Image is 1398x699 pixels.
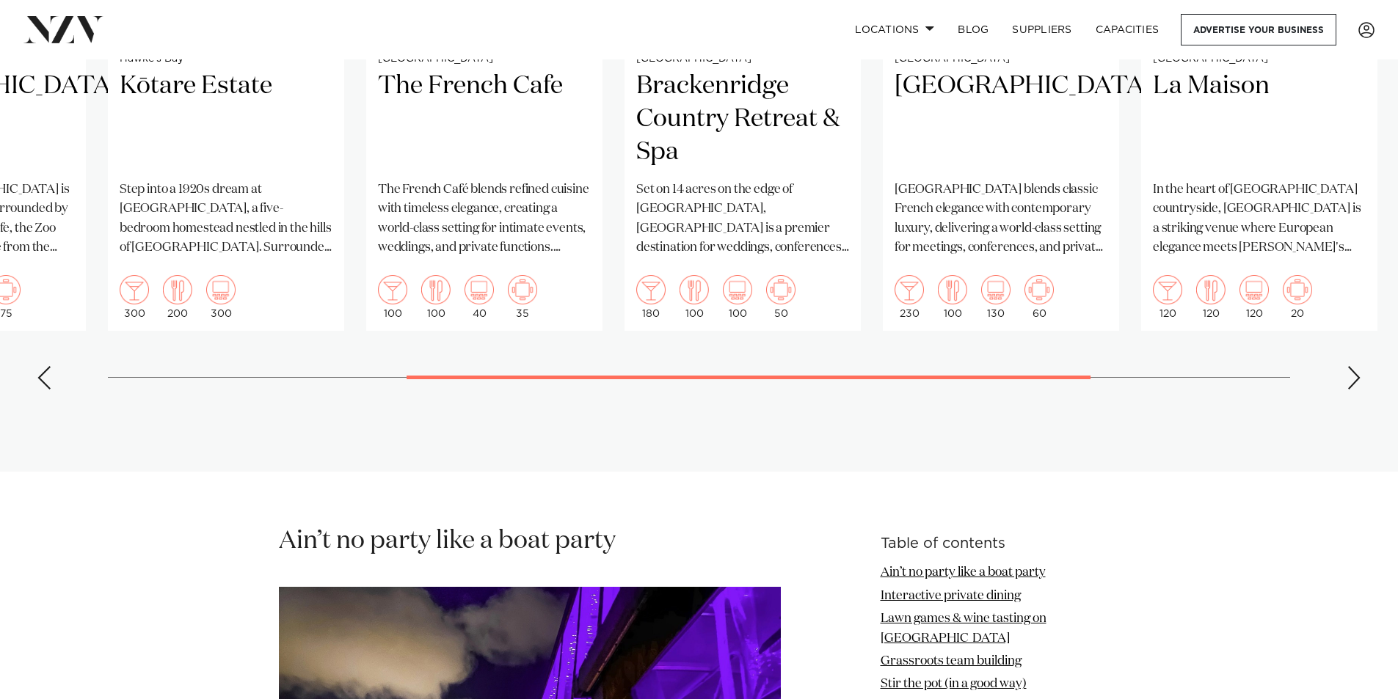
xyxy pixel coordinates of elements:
[636,275,666,304] img: cocktail.png
[938,275,967,304] img: dining.png
[981,275,1011,319] div: 130
[279,524,781,557] h2: Ain’t no party like a boat party
[881,566,1046,579] a: Ain’t no party like a boat party
[1196,275,1226,319] div: 120
[378,275,407,319] div: 100
[881,612,1046,644] a: Lawn games & wine tasting on [GEOGRAPHIC_DATA]
[895,70,1107,169] h2: [GEOGRAPHIC_DATA]
[881,655,1022,667] a: Grassroots team building
[636,180,849,257] p: Set on 14 acres on the edge of [GEOGRAPHIC_DATA], [GEOGRAPHIC_DATA] is a premier destination for ...
[938,275,967,319] div: 100
[163,275,192,304] img: dining.png
[1024,275,1054,304] img: meeting.png
[421,275,451,304] img: dining.png
[895,275,924,304] img: cocktail.png
[946,14,1000,45] a: BLOG
[1181,14,1336,45] a: Advertise your business
[723,275,752,319] div: 100
[1000,14,1083,45] a: SUPPLIERS
[1283,275,1312,304] img: meeting.png
[895,275,924,319] div: 230
[206,275,236,304] img: theatre.png
[378,70,591,169] h2: The French Cafe
[881,590,1021,602] a: Interactive private dining
[636,275,666,319] div: 180
[766,275,796,304] img: meeting.png
[1153,70,1366,169] h2: La Maison
[120,275,149,304] img: cocktail.png
[23,16,103,43] img: nzv-logo.png
[1084,14,1171,45] a: Capacities
[120,180,332,257] p: Step into a 1920s dream at [GEOGRAPHIC_DATA], a five-bedroom homestead nestled in the hills of [G...
[636,70,849,169] h2: Brackenridge Country Retreat & Spa
[465,275,494,319] div: 40
[1153,180,1366,257] p: In the heart of [GEOGRAPHIC_DATA] countryside, [GEOGRAPHIC_DATA] is a striking venue where Europe...
[378,180,591,257] p: The French Café blends refined cuisine with timeless elegance, creating a world-class setting for...
[843,14,946,45] a: Locations
[981,275,1011,304] img: theatre.png
[1024,275,1054,319] div: 60
[120,275,149,319] div: 300
[1239,275,1269,304] img: theatre.png
[895,180,1107,257] p: [GEOGRAPHIC_DATA] blends classic French elegance with contemporary luxury, delivering a world-cla...
[766,275,796,319] div: 50
[465,275,494,304] img: theatre.png
[206,275,236,319] div: 300
[378,275,407,304] img: cocktail.png
[1196,275,1226,304] img: dining.png
[421,275,451,319] div: 100
[1153,275,1182,304] img: cocktail.png
[1153,275,1182,319] div: 120
[120,70,332,169] h2: Kōtare Estate
[1283,275,1312,319] div: 20
[680,275,709,319] div: 100
[881,678,1027,690] a: Stir the pot (in a good way)
[1239,275,1269,319] div: 120
[881,536,1120,552] h6: Table of contents
[723,275,752,304] img: theatre.png
[508,275,537,304] img: meeting.png
[508,275,537,319] div: 35
[163,275,192,319] div: 200
[680,275,709,304] img: dining.png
